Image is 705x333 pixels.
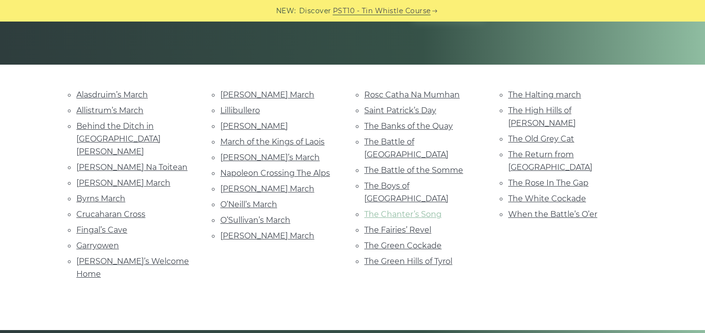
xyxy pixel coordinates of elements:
a: The White Cockade [508,194,586,203]
a: The High Hills of [PERSON_NAME] [508,106,576,128]
a: The Fairies’ Revel [364,225,431,235]
a: Lillibullero [220,106,260,115]
a: [PERSON_NAME] March [220,90,314,99]
a: The Rose In The Gap [508,178,588,188]
a: Behind the Ditch in [GEOGRAPHIC_DATA] [PERSON_NAME] [76,121,161,156]
a: March of the Kings of Laois [220,137,325,146]
a: Garryowen [76,241,119,250]
a: Allistrum’s March [76,106,143,115]
a: [PERSON_NAME] March [220,184,314,193]
a: The Halting march [508,90,581,99]
a: Rosc Catha Na Mumhan [364,90,460,99]
a: [PERSON_NAME] [220,121,288,131]
a: [PERSON_NAME]’s March [220,153,320,162]
a: When the Battle’s O’er [508,210,597,219]
a: The Green Hills of Tyrol [364,257,452,266]
a: O’Sullivan’s March [220,215,290,225]
a: The Battle of [GEOGRAPHIC_DATA] [364,137,448,159]
a: Fingal’s Cave [76,225,127,235]
a: Alasdruim’s March [76,90,148,99]
a: The Boys of [GEOGRAPHIC_DATA] [364,181,448,203]
span: Discover [299,5,331,17]
a: The Old Grey Cat [508,134,574,143]
span: NEW: [276,5,296,17]
a: [PERSON_NAME] Na Toitean [76,163,188,172]
a: [PERSON_NAME] March [220,231,314,240]
a: PST10 - Tin Whistle Course [333,5,431,17]
a: The Chanter’s Song [364,210,442,219]
a: Napoleon Crossing The Alps [220,168,330,178]
a: [PERSON_NAME]’s Welcome Home [76,257,189,279]
a: [PERSON_NAME] March [76,178,170,188]
a: Crucaharan Cross [76,210,145,219]
a: O’Neill’s March [220,200,277,209]
a: Saint Patrick’s Day [364,106,436,115]
a: The Return from [GEOGRAPHIC_DATA] [508,150,592,172]
a: Byrns March [76,194,125,203]
a: The Banks of the Quay [364,121,453,131]
a: The Battle of the Somme [364,166,463,175]
a: The Green Cockade [364,241,442,250]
